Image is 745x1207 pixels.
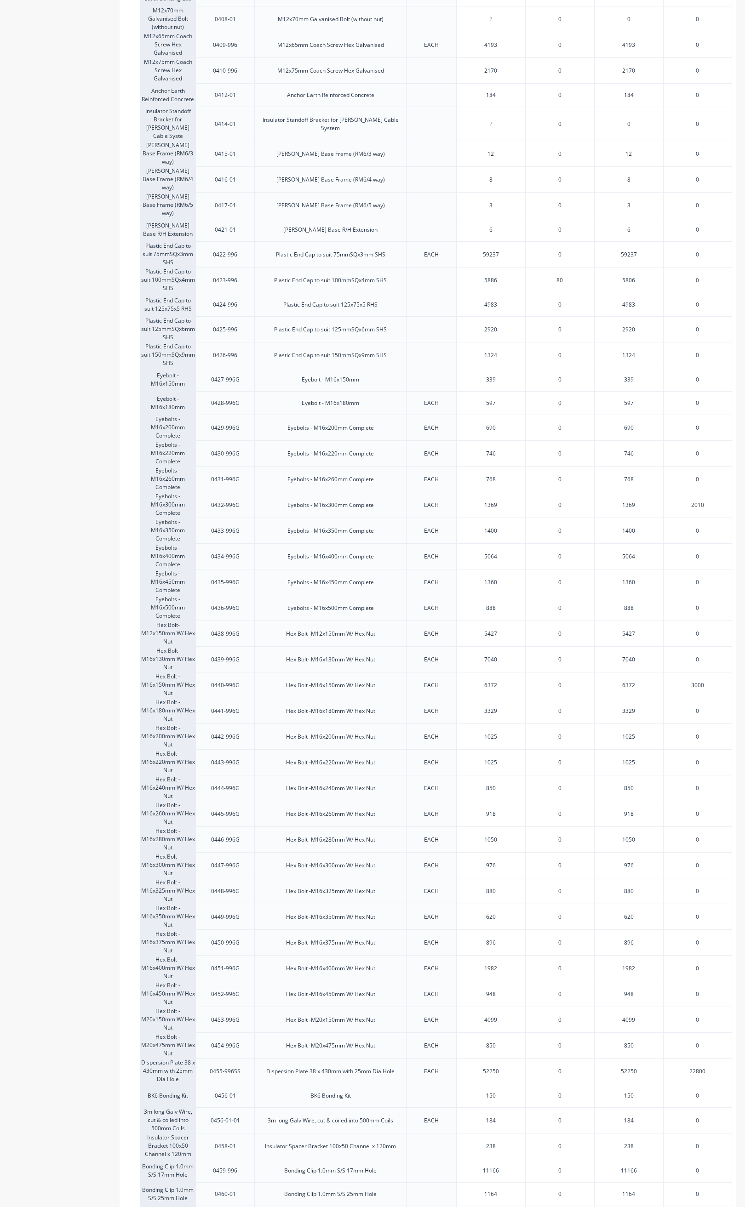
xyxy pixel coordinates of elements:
div: M12x70mm Galvanised Bolt (without nut) [140,6,195,32]
div: 880 [457,880,525,903]
div: Anchor Earth Reinforced Concrete [287,91,374,99]
div: M12x65mm Coach Screw Hex Galvanised [277,41,384,49]
span: 0 [558,351,562,359]
span: 0 [696,784,699,792]
span: 0 [696,861,699,870]
div: EACH [424,810,439,818]
div: 976 [457,854,525,877]
span: 0 [558,450,562,458]
span: 0 [558,475,562,484]
div: 918 [457,803,525,826]
div: 1025 [594,723,663,749]
div: 1360 [457,571,525,594]
div: Hex Bolt -M16x220mm W/ Hex Nut [140,749,195,775]
div: Eyebolts - M16x220mm Complete [287,450,374,458]
div: Hex Bolt -M20x150mm W/ Hex Nut [140,1007,195,1032]
div: 0414-01 [215,120,236,128]
div: Hex Bolt -M16x280mm W/ Hex Nut [286,836,375,844]
div: 0449-996G [211,913,240,921]
div: EACH [424,578,439,586]
span: 0 [696,201,699,210]
span: 0 [696,552,699,561]
div: 5427 [457,622,525,645]
div: Eyebolts - M16x300mm Complete [140,492,195,518]
div: 339 [594,368,663,391]
div: Plastic End Cap to suit 125mmSQx6mm SHS [140,316,195,342]
div: 0438-996G [211,630,240,638]
div: 0451-996G [211,964,240,973]
div: 7040 [594,646,663,672]
span: 0 [558,655,562,664]
div: 1982 [457,957,525,980]
span: 0 [558,501,562,509]
div: 5064 [457,545,525,568]
div: 0431-996G [211,475,240,484]
div: EACH [424,733,439,741]
div: Hex Bolt -M16x240mm W/ Hex Nut [140,775,195,801]
div: [PERSON_NAME] Base Frame (RM6/3 way) [276,150,385,158]
div: Plastic End Cap to suit 100mmSQx4mm SHS [274,276,387,285]
div: 746 [457,442,525,465]
div: 0409-996 [213,41,237,49]
div: EACH [424,552,439,561]
div: 6372 [457,674,525,697]
div: Eyebolts - M16x350mm Complete [287,527,374,535]
div: M12x70mm Galvanised Bolt (without nut) [278,15,384,23]
div: Hex Bolt -M16x350mm W/ Hex Nut [140,904,195,929]
div: EACH [424,655,439,664]
span: 3000 [691,681,704,689]
span: 0 [696,836,699,844]
div: [PERSON_NAME] Base Frame (RM6/4 way) [140,166,195,192]
div: Eyebolts - M16x450mm Complete [140,569,195,595]
span: 0 [696,450,699,458]
span: 0 [696,527,699,535]
span: 0 [696,150,699,158]
div: [PERSON_NAME] Base R/H Extension [283,226,378,234]
div: 746 [594,440,663,466]
div: 2170 [594,57,663,83]
div: Eyebolts - M16x500mm Complete [287,604,374,612]
div: 896 [594,929,663,955]
div: EACH [424,630,439,638]
div: 4983 [594,293,663,316]
span: 0 [558,578,562,586]
span: 0 [558,424,562,432]
div: 5806 [594,267,663,293]
div: 0442-996G [211,733,240,741]
div: 597 [594,391,663,415]
div: 768 [457,468,525,491]
div: 0432-996G [211,501,240,509]
div: 0430-996G [211,450,240,458]
div: EACH [424,475,439,484]
div: 0428-996G [211,399,240,407]
div: 59237 [457,243,525,266]
div: 6 [594,218,663,241]
div: 1400 [594,518,663,543]
span: 0 [558,301,562,309]
div: [PERSON_NAME] Base Frame (RM6/4 way) [276,176,385,184]
div: EACH [424,527,439,535]
div: EACH [424,990,439,998]
span: 0 [558,810,562,818]
span: 80 [556,276,563,285]
div: 4983 [457,293,525,316]
div: Insulator Standoff Bracket for [PERSON_NAME] Cable Syste [140,107,195,141]
span: 0 [696,810,699,818]
div: 184 [457,84,525,107]
div: 0429-996G [211,424,240,432]
span: 0 [696,964,699,973]
span: 0 [696,325,699,334]
span: 0 [696,990,699,998]
div: 0421-01 [215,226,236,234]
div: Hex Bolt -M16x450mm W/ Hex Nut [286,990,375,998]
div: 1400 [457,519,525,542]
div: 888 [457,597,525,620]
div: 888 [594,595,663,621]
span: 0 [696,733,699,741]
div: 3 [594,192,663,218]
div: Hex Bolt -M16x200mm W/ Hex Nut [140,723,195,749]
div: 5427 [594,621,663,646]
div: 6372 [594,672,663,698]
div: 3 [457,194,525,217]
span: 0 [558,630,562,638]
